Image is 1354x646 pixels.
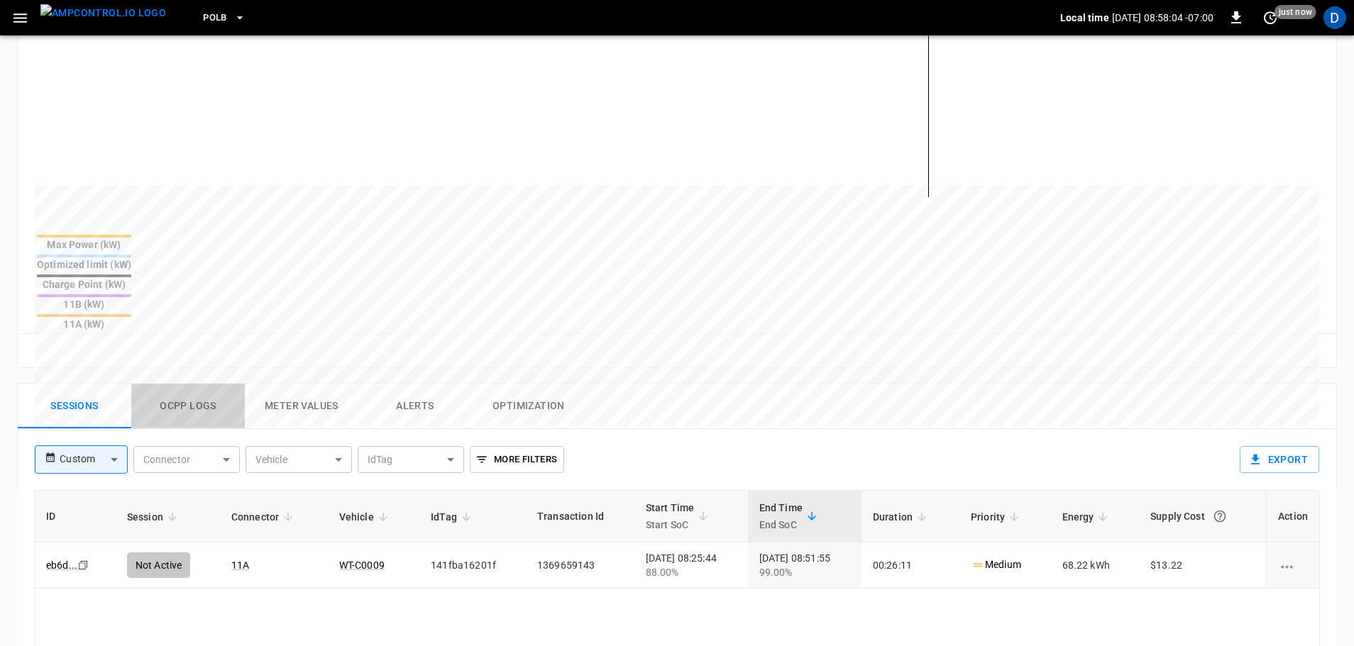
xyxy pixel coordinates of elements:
span: Duration [873,508,931,525]
div: charging session options [1278,558,1308,572]
span: Connector [231,508,297,525]
span: Start TimeStart SoC [646,499,713,533]
span: End TimeEnd SoC [759,499,821,533]
span: just now [1275,5,1316,19]
img: ampcontrol.io logo [40,4,166,22]
th: Action [1266,491,1319,542]
button: The cost of your charging session based on your supply rates [1207,503,1233,529]
button: Optimization [472,384,585,429]
div: End Time [759,499,803,533]
div: profile-icon [1323,6,1346,29]
p: End SoC [759,516,803,533]
button: More Filters [470,446,564,473]
span: Vehicle [339,508,392,525]
button: Meter Values [245,384,358,429]
button: Export [1240,446,1319,473]
span: Priority [971,508,1023,525]
div: Start Time [646,499,695,533]
p: Start SoC [646,516,695,533]
button: Alerts [358,384,472,429]
div: Supply Cost [1150,503,1255,529]
th: ID [35,491,116,542]
p: [DATE] 08:58:04 -07:00 [1112,11,1213,25]
button: set refresh interval [1259,6,1282,29]
button: Ocpp logs [131,384,245,429]
button: PoLB [197,4,251,32]
th: Transaction Id [526,491,634,542]
p: Local time [1060,11,1109,25]
span: PoLB [203,10,227,26]
button: Sessions [18,384,131,429]
span: Session [127,508,182,525]
span: Energy [1062,508,1113,525]
div: Custom [60,446,127,473]
table: sessions table [35,491,1319,589]
span: IdTag [431,508,475,525]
